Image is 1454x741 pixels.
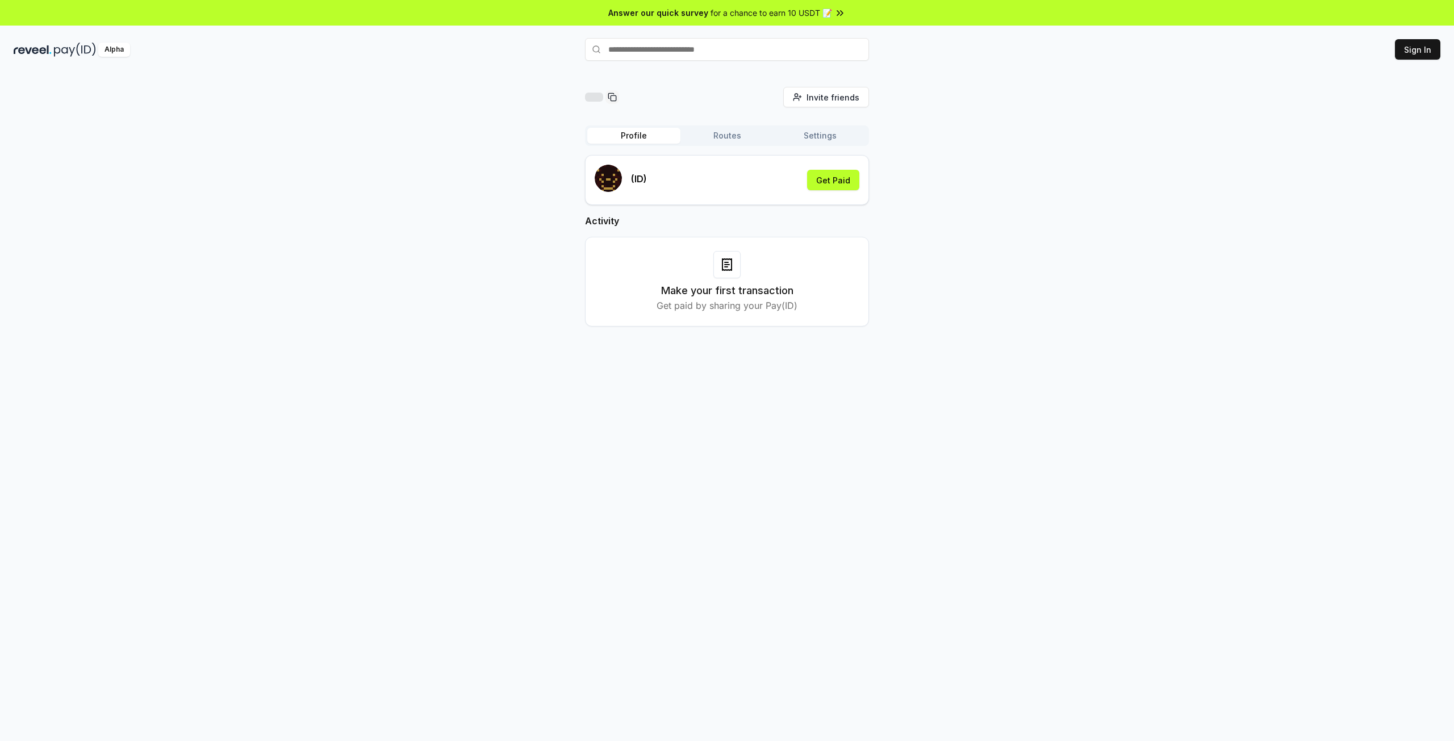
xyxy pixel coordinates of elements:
span: Invite friends [807,91,859,103]
button: Profile [587,128,680,144]
img: pay_id [54,43,96,57]
button: Settings [774,128,867,144]
h2: Activity [585,214,869,228]
button: Routes [680,128,774,144]
span: for a chance to earn 10 USDT 📝 [711,7,832,19]
div: Alpha [98,43,130,57]
span: Answer our quick survey [608,7,708,19]
button: Invite friends [783,87,869,107]
h3: Make your first transaction [661,283,793,299]
p: Get paid by sharing your Pay(ID) [657,299,797,312]
p: (ID) [631,172,647,186]
button: Get Paid [807,170,859,190]
button: Sign In [1395,39,1440,60]
img: reveel_dark [14,43,52,57]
